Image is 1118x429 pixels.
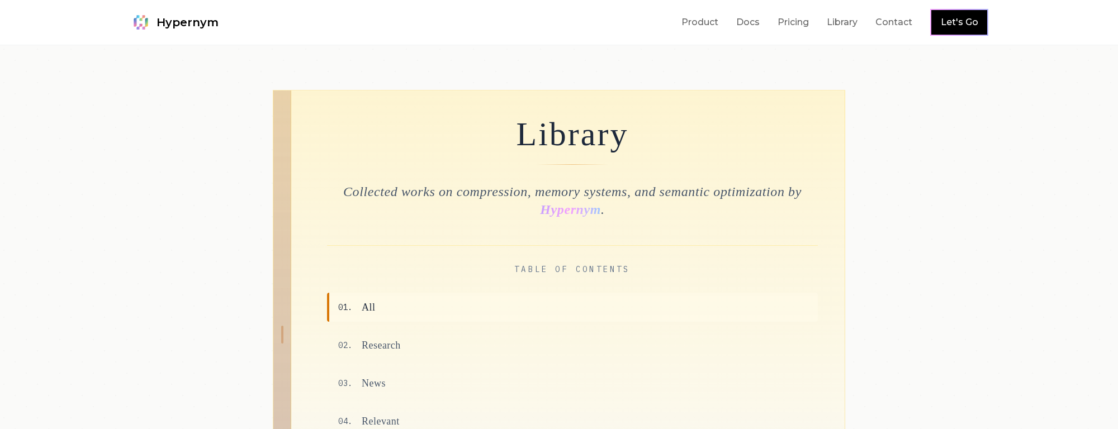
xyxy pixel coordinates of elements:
[327,183,818,218] p: Collected works on compression, memory systems, and semantic optimization by .
[362,413,400,429] span: Relevant
[327,264,818,275] h2: Table of Contents
[827,16,858,29] a: Library
[338,378,353,389] span: 03 .
[327,293,818,322] button: 01.All
[327,331,818,360] button: 02.Research
[540,197,601,222] div: Hypernym
[681,16,718,29] a: Product
[157,15,219,30] span: Hypernym
[338,302,353,313] span: 01 .
[778,16,809,29] a: Pricing
[130,11,152,34] img: Hypernym Logo
[941,16,978,29] a: Let's Go
[130,11,219,34] a: Hypernym
[327,117,818,151] h1: Library
[338,340,353,351] span: 02 .
[327,369,818,398] button: 03.News
[362,337,401,353] span: Research
[875,16,912,29] a: Contact
[362,299,375,315] span: All
[362,375,386,391] span: News
[736,16,760,29] a: Docs
[338,416,353,427] span: 04 .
